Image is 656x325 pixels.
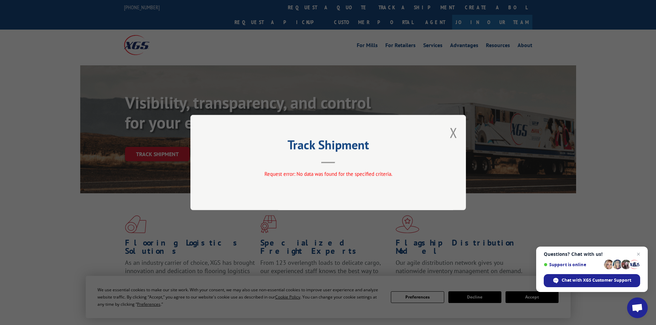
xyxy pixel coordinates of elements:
[627,297,648,318] div: Open chat
[634,250,643,258] span: Close chat
[544,251,640,257] span: Questions? Chat with us!
[225,140,431,153] h2: Track Shipment
[450,123,457,142] button: Close modal
[562,277,631,283] span: Chat with XGS Customer Support
[544,274,640,287] div: Chat with XGS Customer Support
[264,171,392,177] span: Request error: No data was found for the specified criteria.
[544,262,602,267] span: Support is online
